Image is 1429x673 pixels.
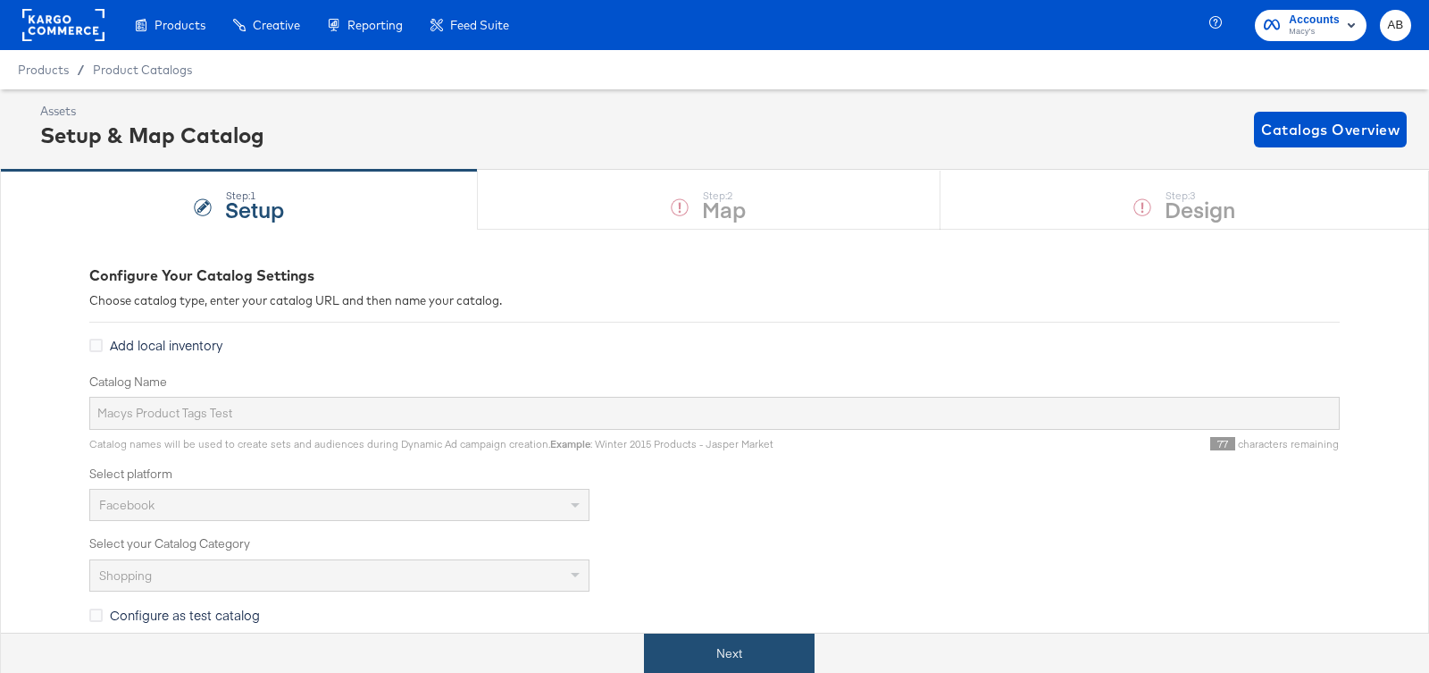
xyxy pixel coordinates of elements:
span: Add local inventory [110,336,222,354]
span: Feed Suite [450,18,509,32]
span: / [69,63,93,77]
button: Catalogs Overview [1254,112,1407,147]
span: 77 [1210,437,1235,450]
div: Assets [40,103,264,120]
span: Reporting [347,18,403,32]
div: Choose catalog type, enter your catalog URL and then name your catalog. [89,292,1340,309]
input: Name your catalog e.g. My Dynamic Product Catalog [89,397,1340,430]
span: Shopping [99,568,152,584]
a: Product Catalogs [93,63,192,77]
div: characters remaining [773,437,1340,451]
span: Catalog names will be used to create sets and audiences during Dynamic Ad campaign creation. : Wi... [89,437,773,450]
button: AB [1380,10,1411,41]
strong: Setup [225,194,284,223]
span: Macy's [1289,25,1340,39]
span: Configure as test catalog [110,606,260,624]
span: Creative [253,18,300,32]
label: Select your Catalog Category [89,535,1340,552]
span: Facebook [99,497,155,513]
span: Catalogs Overview [1261,117,1400,142]
span: Products [18,63,69,77]
strong: Example [550,437,590,450]
span: Accounts [1289,11,1340,29]
label: Select platform [89,466,1340,483]
div: Setup & Map Catalog [40,120,264,150]
label: Catalog Name [89,374,1340,391]
span: AB [1387,15,1404,36]
div: Configure Your Catalog Settings [89,265,1340,286]
span: Products [155,18,205,32]
button: AccountsMacy's [1255,10,1366,41]
div: Step: 1 [225,189,284,202]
